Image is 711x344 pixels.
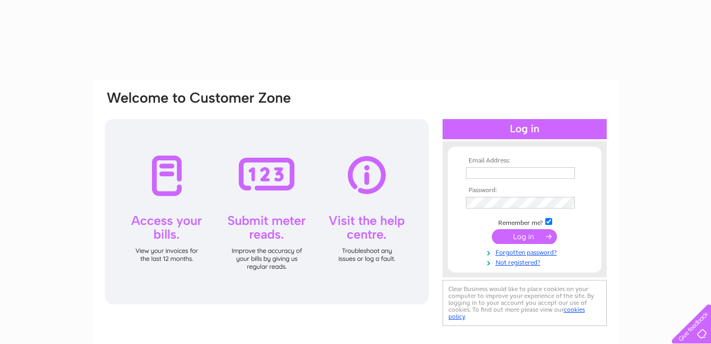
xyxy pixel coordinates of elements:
[463,157,586,165] th: Email Address:
[463,216,586,227] td: Remember me?
[463,187,586,194] th: Password:
[448,306,585,320] a: cookies policy
[466,247,586,257] a: Forgotten password?
[443,280,607,326] div: Clear Business would like to place cookies on your computer to improve your experience of the sit...
[466,257,586,267] a: Not registered?
[492,229,557,244] input: Submit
